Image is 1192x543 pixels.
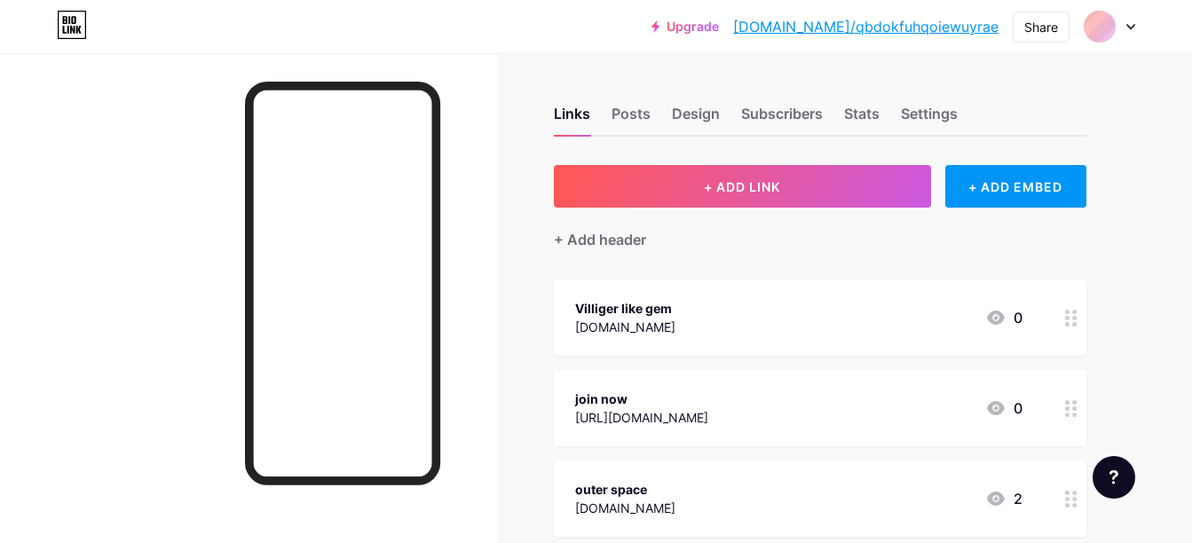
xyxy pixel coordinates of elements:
[844,103,880,135] div: Stats
[575,408,708,427] div: [URL][DOMAIN_NAME]
[554,165,931,208] button: + ADD LINK
[575,299,675,318] div: Villiger like gem
[575,318,675,336] div: [DOMAIN_NAME]
[672,103,720,135] div: Design
[612,103,651,135] div: Posts
[985,397,1022,419] div: 0
[733,16,999,37] a: [DOMAIN_NAME]/qbdokfuhqoiewuyrae
[901,103,958,135] div: Settings
[985,307,1022,328] div: 0
[1024,18,1058,36] div: Share
[554,229,646,250] div: + Add header
[651,20,719,34] a: Upgrade
[704,179,780,194] span: + ADD LINK
[575,390,708,408] div: join now
[741,103,823,135] div: Subscribers
[575,499,675,517] div: [DOMAIN_NAME]
[985,488,1022,509] div: 2
[554,103,590,135] div: Links
[575,480,675,499] div: outer space
[945,165,1086,208] div: + ADD EMBED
